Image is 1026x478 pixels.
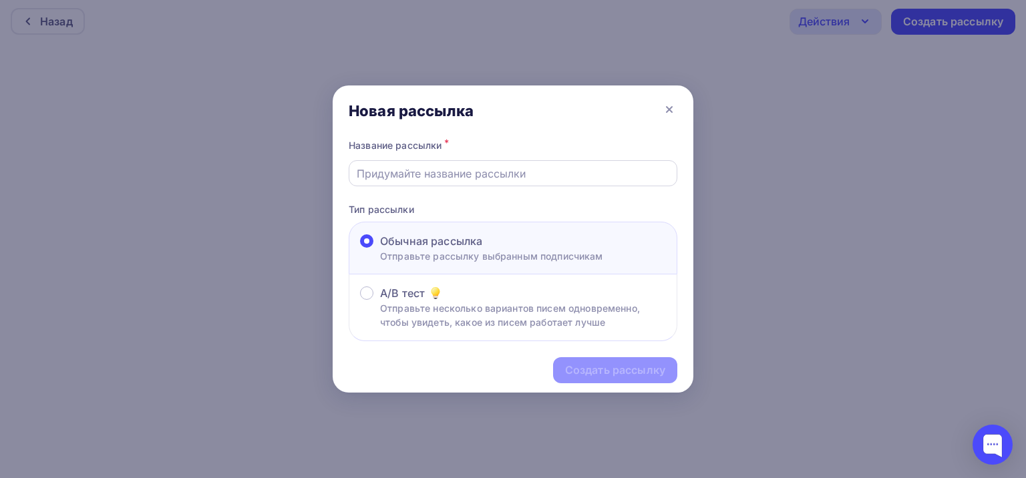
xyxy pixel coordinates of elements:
p: Тип рассылки [349,202,677,216]
div: Название рассылки [349,136,677,155]
span: A/B тест [380,285,425,301]
div: Новая рассылка [349,101,474,120]
p: Отправьте несколько вариантов писем одновременно, чтобы увидеть, какое из писем работает лучше [380,301,666,329]
p: Отправьте рассылку выбранным подписчикам [380,249,603,263]
input: Придумайте название рассылки [357,166,670,182]
span: Обычная рассылка [380,233,482,249]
